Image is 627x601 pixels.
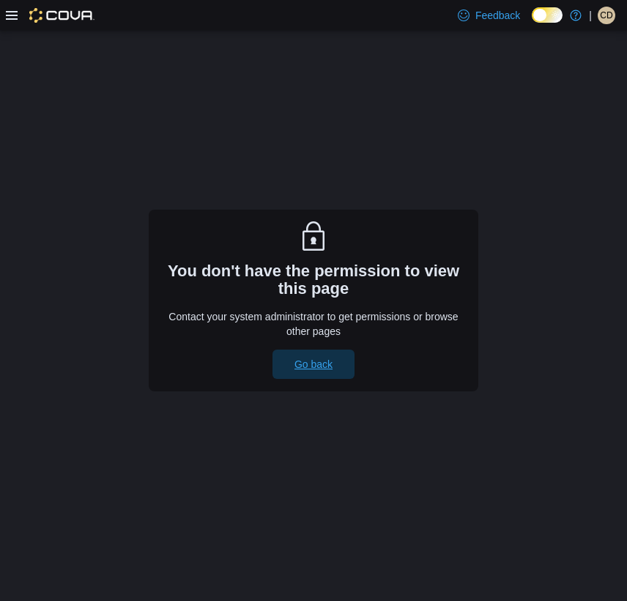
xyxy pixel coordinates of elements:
span: CD [600,7,612,24]
input: Dark Mode [532,7,563,23]
span: Go back [294,357,333,372]
h3: You don't have the permission to view this page [160,262,467,298]
a: Feedback [452,1,526,30]
img: Cova [29,8,94,23]
button: Go back [272,350,355,379]
span: Feedback [475,8,520,23]
p: Contact your system administrator to get permissions or browse other pages [160,309,467,339]
div: Cassandra Dickau [598,7,615,24]
p: | [589,7,592,24]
